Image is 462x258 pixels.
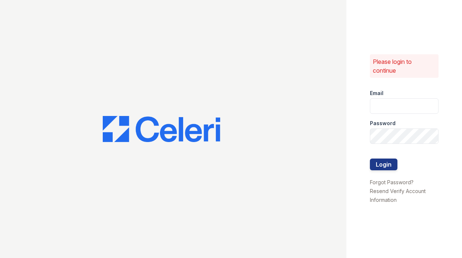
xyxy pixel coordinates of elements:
img: CE_Logo_Blue-a8612792a0a2168367f1c8372b55b34899dd931a85d93a1a3d3e32e68fde9ad4.png [103,116,220,142]
label: Password [370,120,396,127]
p: Please login to continue [373,57,436,75]
a: Resend Verify Account Information [370,188,426,203]
button: Login [370,159,397,170]
a: Forgot Password? [370,179,414,185]
label: Email [370,90,383,97]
